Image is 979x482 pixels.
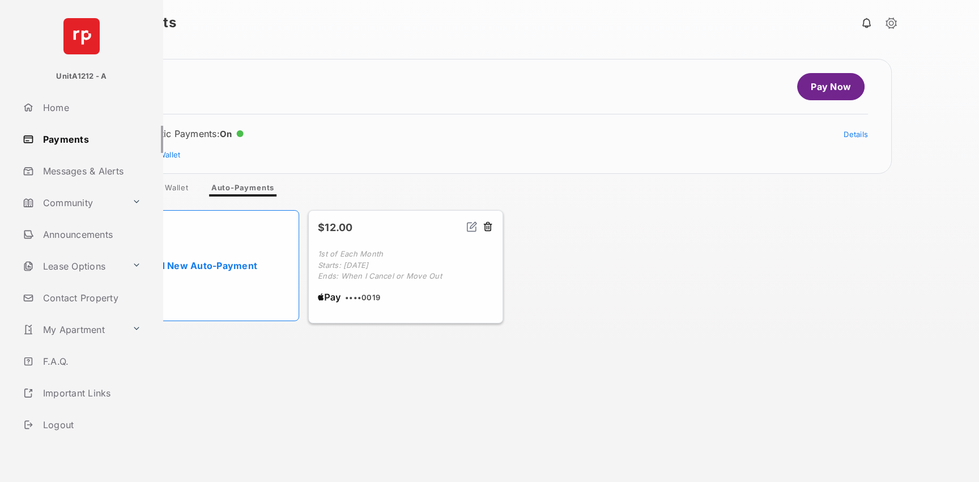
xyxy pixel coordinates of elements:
[318,249,383,258] span: 1st of Each Month
[318,261,368,270] span: Starts: [DATE]
[18,221,163,248] a: Announcements
[345,292,380,304] span: •••• 0019
[18,379,146,407] a: Important Links
[18,253,127,280] a: Lease Options
[156,183,198,197] a: Wallet
[18,411,163,438] a: Logout
[108,16,176,29] strong: Payments
[202,183,283,197] a: Auto-Payments
[220,129,232,139] span: On
[127,150,180,159] a: Manage Wallet
[18,348,163,375] a: F.A.Q.
[318,221,353,233] strong: $12.00
[104,210,299,321] a: Add New Auto-Payment
[18,94,163,121] a: Home
[18,316,127,343] a: My Apartment
[318,271,442,280] span: Ends: When I Cancel or Move Out
[127,128,244,139] div: Automatic Payments :
[466,221,478,232] img: svg+xml;base64,PHN2ZyB2aWV3Qm94PSIwIDAgMjQgMjQiIHdpZHRoPSIxNiIgaGVpZ2h0PSIxNiIgZmlsbD0ibm9uZSIgeG...
[18,189,127,216] a: Community
[18,157,163,185] a: Messages & Alerts
[56,71,107,82] p: UnitA1212 - A
[18,284,163,312] a: Contact Property
[18,126,163,153] a: Payments
[844,130,868,139] a: Details
[63,18,100,54] img: svg+xml;base64,PHN2ZyB4bWxucz0iaHR0cDovL3d3dy53My5vcmcvMjAwMC9zdmciIHdpZHRoPSI2NCIgaGVpZ2h0PSI2NC...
